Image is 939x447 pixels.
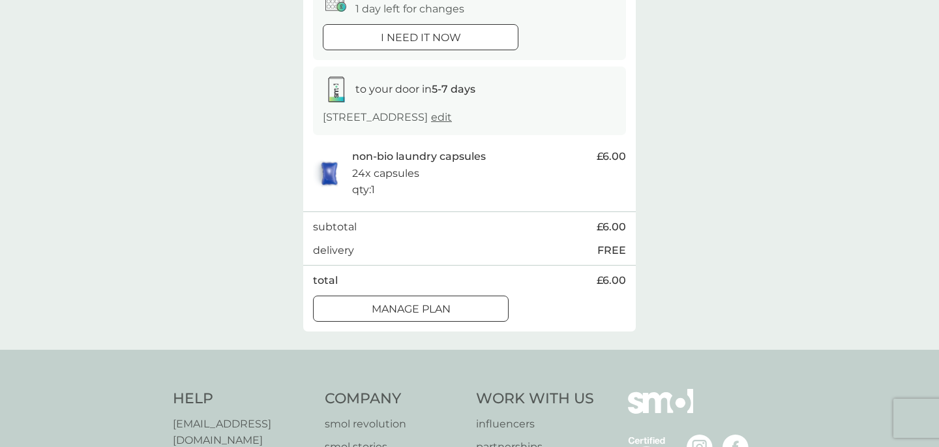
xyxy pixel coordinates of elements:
span: £6.00 [597,148,626,165]
span: £6.00 [597,272,626,289]
a: smol revolution [325,416,464,433]
button: Manage plan [313,296,509,322]
p: 24x capsules [352,165,419,182]
p: total [313,272,338,289]
p: non-bio laundry capsules [352,148,486,165]
span: to your door in [355,83,475,95]
p: [STREET_ADDRESS] [323,109,452,126]
a: influencers [476,416,594,433]
p: Manage plan [372,301,451,318]
p: qty : 1 [352,181,375,198]
p: 1 day left for changes [355,1,464,18]
span: £6.00 [597,219,626,236]
p: i need it now [381,29,461,46]
p: FREE [597,242,626,259]
p: subtotal [313,219,357,236]
a: edit [431,111,452,123]
p: delivery [313,242,354,259]
img: smol [628,389,693,433]
button: i need it now [323,24,518,50]
h4: Company [325,389,464,409]
strong: 5-7 days [432,83,475,95]
h4: Work With Us [476,389,594,409]
h4: Help [173,389,312,409]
